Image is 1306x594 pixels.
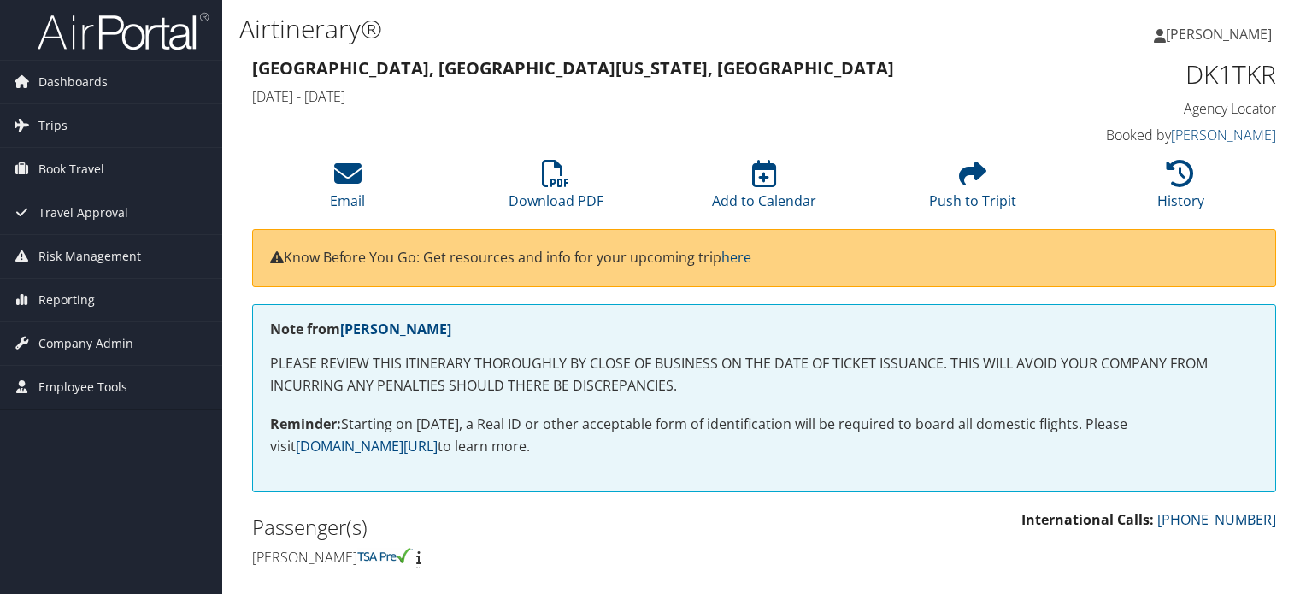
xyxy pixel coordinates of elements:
a: [PERSON_NAME] [340,320,451,338]
span: [PERSON_NAME] [1166,25,1272,44]
span: Company Admin [38,322,133,365]
span: Employee Tools [38,366,127,409]
span: Dashboards [38,61,108,103]
a: [PERSON_NAME] [1171,126,1276,144]
a: Email [330,169,365,210]
h1: DK1TKR [1039,56,1276,92]
h4: [DATE] - [DATE] [252,87,1014,106]
span: Trips [38,104,68,147]
span: Book Travel [38,148,104,191]
span: Risk Management [38,235,141,278]
strong: International Calls: [1021,510,1154,529]
a: here [721,248,751,267]
h4: [PERSON_NAME] [252,548,751,567]
h2: Passenger(s) [252,513,751,542]
span: Reporting [38,279,95,321]
h1: Airtinerary® [239,11,939,47]
p: Starting on [DATE], a Real ID or other acceptable form of identification will be required to boar... [270,414,1258,457]
strong: Reminder: [270,415,341,433]
strong: [GEOGRAPHIC_DATA], [GEOGRAPHIC_DATA] [US_STATE], [GEOGRAPHIC_DATA] [252,56,894,79]
a: [PHONE_NUMBER] [1157,510,1276,529]
img: tsa-precheck.png [357,548,413,563]
a: [DOMAIN_NAME][URL] [296,437,438,456]
strong: Note from [270,320,451,338]
a: Download PDF [509,169,603,210]
a: Add to Calendar [712,169,816,210]
span: Travel Approval [38,191,128,234]
img: airportal-logo.png [38,11,209,51]
a: [PERSON_NAME] [1154,9,1289,60]
h4: Agency Locator [1039,99,1276,118]
a: Push to Tripit [929,169,1016,210]
p: Know Before You Go: Get resources and info for your upcoming trip [270,247,1258,269]
h4: Booked by [1039,126,1276,144]
p: PLEASE REVIEW THIS ITINERARY THOROUGHLY BY CLOSE OF BUSINESS ON THE DATE OF TICKET ISSUANCE. THIS... [270,353,1258,397]
a: History [1157,169,1204,210]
